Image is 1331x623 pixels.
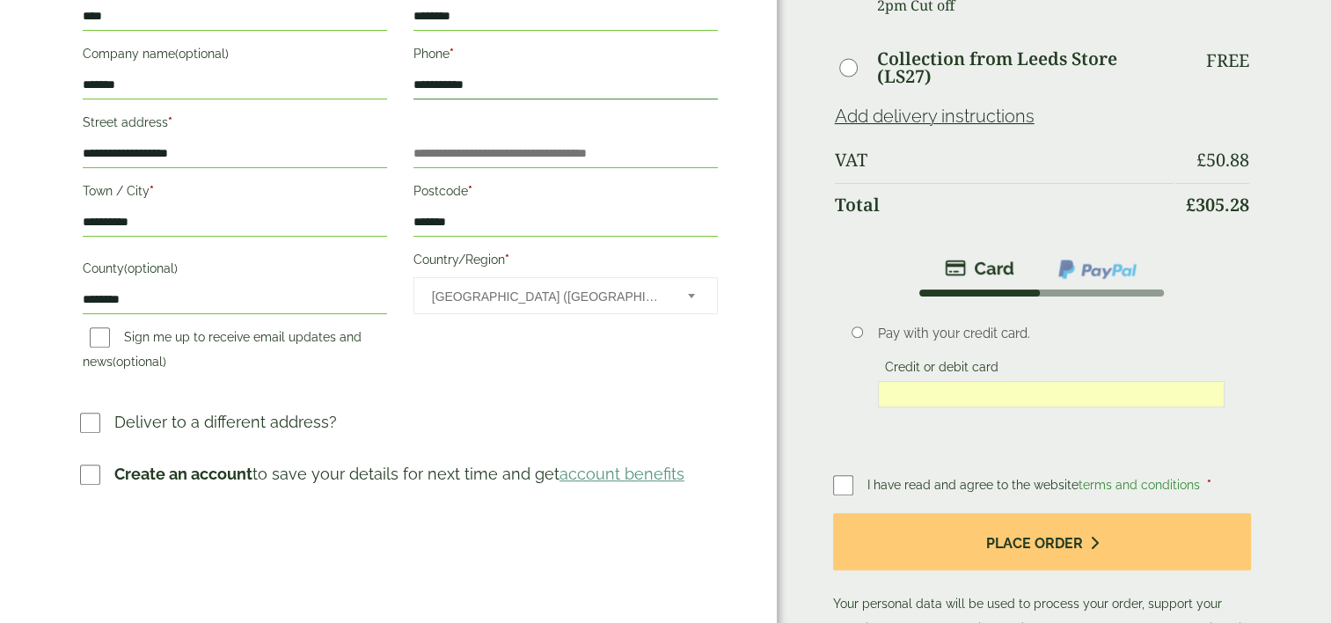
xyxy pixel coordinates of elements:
a: Add delivery instructions [835,106,1035,127]
span: £ [1186,193,1196,216]
abbr: required [168,115,172,129]
a: terms and conditions [1079,478,1200,492]
p: Pay with your credit card. [878,324,1224,343]
label: Street address [83,110,387,140]
button: Place order [833,513,1252,570]
span: Country/Region [413,277,718,314]
bdi: 305.28 [1186,193,1249,216]
p: Free [1206,50,1249,71]
th: Total [835,183,1174,226]
a: account benefits [559,465,684,483]
abbr: required [150,184,154,198]
abbr: required [450,47,454,61]
span: I have read and agree to the website [867,478,1203,492]
p: to save your details for next time and get [114,462,684,486]
span: United Kingdom (UK) [432,278,664,315]
input: Sign me up to receive email updates and news(optional) [90,327,110,348]
abbr: required [468,184,472,198]
span: (optional) [175,47,229,61]
abbr: required [1207,478,1211,492]
label: Country/Region [413,247,718,277]
iframe: Secure card payment input frame [883,386,1218,402]
label: County [83,256,387,286]
label: Company name [83,41,387,71]
img: stripe.png [945,258,1014,279]
p: Deliver to a different address? [114,410,337,434]
label: Town / City [83,179,387,209]
bdi: 50.88 [1196,148,1249,172]
label: Postcode [413,179,718,209]
img: ppcp-gateway.png [1057,258,1138,281]
span: £ [1196,148,1206,172]
label: Credit or debit card [878,360,1006,379]
abbr: required [505,253,509,267]
strong: Create an account [114,465,252,483]
span: (optional) [113,355,166,369]
label: Collection from Leeds Store (LS27) [877,50,1174,85]
th: VAT [835,139,1174,181]
label: Phone [413,41,718,71]
label: Sign me up to receive email updates and news [83,330,362,374]
span: (optional) [124,261,178,275]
